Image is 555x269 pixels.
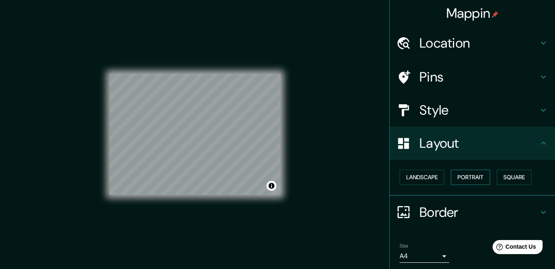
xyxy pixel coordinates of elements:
[267,181,276,191] button: Toggle attribution
[419,135,538,151] h4: Layout
[110,74,281,195] canvas: Map
[419,102,538,118] h4: Style
[492,11,498,18] img: pin-icon.png
[497,170,531,185] button: Square
[390,26,555,60] div: Location
[400,170,444,185] button: Landscape
[390,196,555,229] div: Border
[419,204,538,221] h4: Border
[451,170,490,185] button: Portrait
[481,237,546,260] iframe: Help widget launcher
[390,60,555,94] div: Pins
[419,35,538,51] h4: Location
[400,250,449,263] div: A4
[400,242,408,249] label: Size
[446,5,499,22] h4: Mappin
[419,69,538,85] h4: Pins
[390,127,555,160] div: Layout
[390,94,555,127] div: Style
